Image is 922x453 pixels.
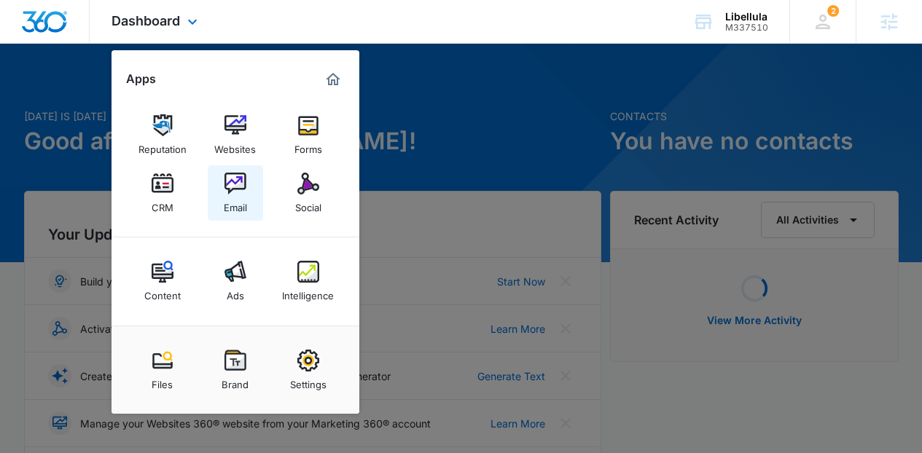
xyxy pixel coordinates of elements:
a: Websites [208,107,263,162]
span: Dashboard [112,13,180,28]
a: CRM [135,165,190,221]
a: Brand [208,342,263,398]
div: Social [295,194,321,213]
div: Settings [290,371,327,390]
a: Marketing 360® Dashboard [321,68,345,91]
div: CRM [152,194,173,213]
div: account id [725,23,768,33]
a: Files [135,342,190,398]
div: Brand [222,371,249,390]
a: Email [208,165,263,221]
a: Intelligence [281,253,336,309]
div: Content [144,283,181,302]
div: Ads [227,283,244,302]
a: Ads [208,253,263,309]
span: 2 [827,5,839,17]
div: Websites [214,136,256,155]
div: Forms [294,136,322,155]
a: Settings [281,342,336,398]
a: Forms [281,107,336,162]
div: Email [224,194,247,213]
div: Reputation [138,136,187,155]
div: Intelligence [282,283,334,302]
div: account name [725,11,768,23]
a: Social [281,165,336,221]
a: Reputation [135,107,190,162]
div: Files [152,371,173,390]
h2: Apps [126,72,156,86]
a: Content [135,253,190,309]
div: notifications count [827,5,839,17]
